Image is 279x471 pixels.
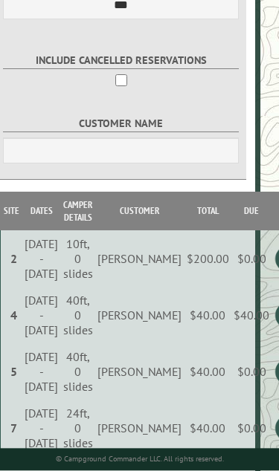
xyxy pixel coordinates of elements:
td: $40.00 [231,288,272,344]
td: $0.00 [231,344,272,400]
div: [DATE] - [DATE] [25,350,58,394]
th: Dates [22,192,60,231]
th: Due [231,192,272,231]
td: [PERSON_NAME] [95,400,184,458]
td: [PERSON_NAME] [95,288,184,344]
td: 24ft, 0 slides [60,400,95,458]
td: $40.00 [184,400,231,458]
td: $40.00 [184,288,231,344]
th: Total [184,192,231,231]
td: 40ft, 0 slides [60,344,95,400]
td: [PERSON_NAME] [95,231,184,288]
td: 10ft, 0 slides [60,231,95,288]
th: Camper Details [60,192,95,231]
td: $0.00 [231,400,272,458]
label: Customer Name [3,116,239,133]
th: Customer [95,192,184,231]
div: 5 [7,365,19,380]
td: $0.00 [231,231,272,288]
label: Include Cancelled Reservations [3,53,239,70]
td: $200.00 [184,231,231,288]
div: 4 [7,308,19,323]
th: Site [1,192,22,231]
div: 7 [7,421,19,436]
div: [DATE] - [DATE] [25,237,58,282]
td: [PERSON_NAME] [95,344,184,400]
small: © Campground Commander LLC. All rights reserved. [56,455,224,464]
div: 2 [7,252,19,267]
td: $40.00 [184,344,231,400]
div: [DATE] - [DATE] [25,293,58,338]
td: 40ft, 0 slides [60,288,95,344]
div: [DATE] - [DATE] [25,406,58,451]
